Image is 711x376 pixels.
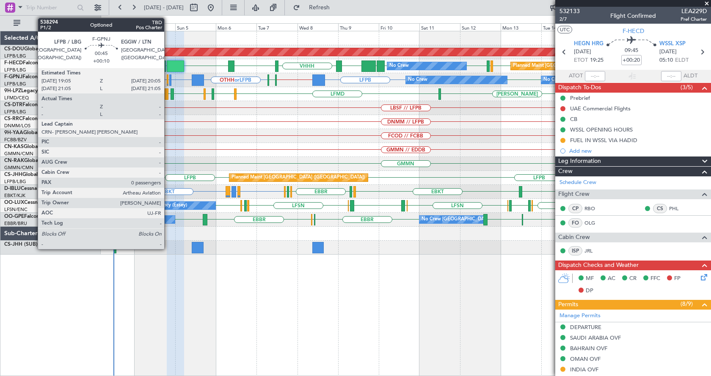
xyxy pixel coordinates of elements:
[570,324,601,331] div: DEPARTURE
[501,23,541,31] div: Mon 13
[408,74,427,86] div: No Crew
[389,60,409,72] div: No Crew
[4,186,21,191] span: D-IBLU
[9,16,92,30] button: All Aircraft
[558,167,573,176] span: Crew
[558,261,639,270] span: Dispatch Checks and Weather
[584,205,604,212] a: RBO
[559,7,580,16] span: 532133
[4,151,33,157] a: GMMN/CMN
[26,1,74,14] input: Trip Number
[558,156,601,166] span: Leg Information
[4,123,30,129] a: DNMM/LOS
[4,200,71,205] a: OO-LUXCessna Citation CJ4
[574,48,591,56] span: [DATE]
[4,178,26,185] a: LFPB/LBG
[298,23,338,31] div: Wed 8
[558,83,601,93] span: Dispatch To-Dos
[681,299,693,308] span: (8/9)
[4,137,27,143] a: FCBB/BZV
[216,23,256,31] div: Mon 6
[586,274,594,283] span: MF
[4,165,33,171] a: GMMN/CMN
[681,7,707,16] span: LEA229D
[4,102,51,107] a: CS-DTRFalcon 2000
[4,47,24,52] span: CS-DOU
[570,94,590,102] div: Prebrief
[650,274,660,283] span: FFC
[256,23,297,31] div: Tue 7
[4,172,22,177] span: CS-JHH
[574,56,588,65] span: ETOT
[460,23,501,31] div: Sun 12
[558,189,590,199] span: Flight Crew
[4,60,46,66] a: F-HECDFalcon 7X
[683,72,697,80] span: ALDT
[4,206,28,213] a: LFSN/ENC
[4,74,55,80] a: F-GPNJFalcon 900EX
[289,1,340,14] button: Refresh
[675,56,689,65] span: ELDT
[4,116,54,121] a: CS-RRCFalcon 900LX
[4,116,22,121] span: CS-RRC
[4,144,52,149] a: CN-KASGlobal 5000
[659,56,673,65] span: 05:10
[608,274,615,283] span: AC
[4,81,26,87] a: LFPB/LBG
[629,274,637,283] span: CR
[4,88,21,93] span: 9H-LPZ
[559,16,580,23] span: 2/7
[4,88,48,93] a: 9H-LPZLegacy 500
[570,355,601,362] div: OMAN OVF
[681,83,693,92] span: (3/5)
[569,147,707,154] div: Add new
[569,72,583,80] span: ATOT
[4,200,24,205] span: OO-LUX
[4,172,51,177] a: CS-JHHGlobal 6000
[4,192,25,199] a: EBKT/KJK
[338,23,379,31] div: Thu 9
[558,300,578,310] span: Permits
[175,23,216,31] div: Sun 5
[659,48,677,56] span: [DATE]
[4,74,22,80] span: F-GPNJ
[574,40,604,48] span: HEGN HRG
[543,74,563,86] div: No Crew
[4,47,53,52] a: CS-DOUGlobal 6500
[422,213,563,226] div: No Crew [GEOGRAPHIC_DATA] ([GEOGRAPHIC_DATA] National)
[135,23,175,31] div: Sat 4
[4,220,27,227] a: EBBR/BRU
[4,95,29,101] a: LFMD/CEQ
[584,247,604,255] a: JRL
[625,47,638,55] span: 09:45
[4,242,38,247] span: CS-JHH (SUB)
[653,204,667,213] div: CS
[659,40,686,48] span: WSSL XSP
[558,233,590,242] span: Cabin Crew
[4,186,66,191] a: D-IBLUCessna Citation M2
[379,23,419,31] div: Fri 10
[681,16,707,23] span: Pref Charter
[584,219,604,227] a: OLG
[94,23,135,31] div: Fri 3
[231,171,365,184] div: Planned Maint [GEOGRAPHIC_DATA] ([GEOGRAPHIC_DATA])
[4,130,52,135] a: 9H-YAAGlobal 5000
[102,17,117,24] div: [DATE]
[4,60,23,66] span: F-HECD
[541,23,582,31] div: Tue 14
[4,109,26,115] a: LFPB/LBG
[4,158,24,163] span: CN-RAK
[557,26,572,33] button: UTC
[568,246,582,255] div: ISP
[590,56,604,65] span: 19:25
[570,115,577,123] div: CB
[669,205,688,212] a: PHL
[559,312,601,320] a: Manage Permits
[570,366,598,373] div: INDIA OVF
[22,20,89,26] span: All Aircraft
[623,27,644,36] span: F-HECD
[4,130,23,135] span: 9H-YAA
[568,204,582,213] div: CP
[4,214,24,219] span: OO-GPE
[4,214,74,219] a: OO-GPEFalcon 900EX EASy II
